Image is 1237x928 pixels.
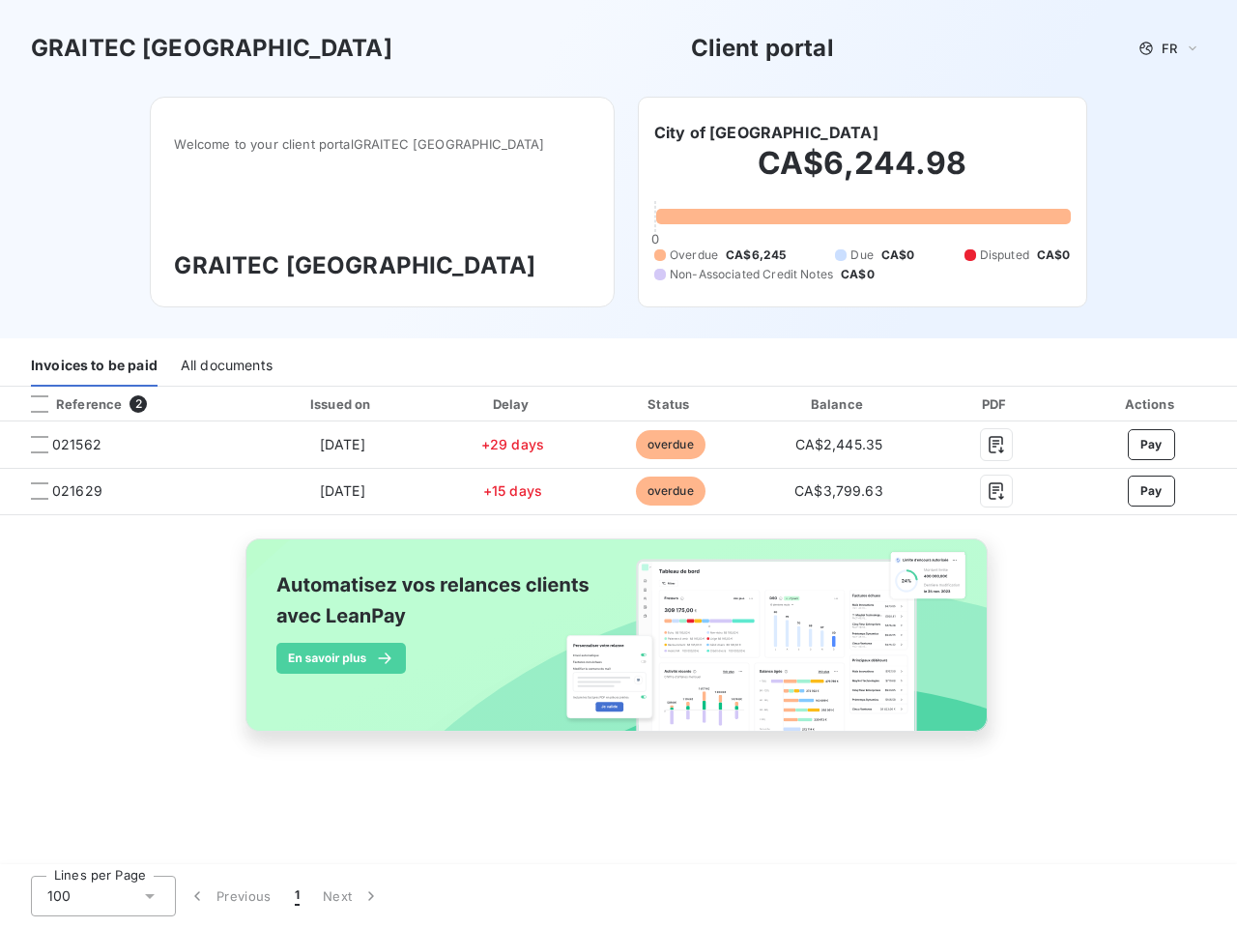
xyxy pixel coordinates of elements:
div: PDF [931,394,1062,414]
span: overdue [636,477,705,506]
div: Reference [15,395,122,413]
div: Invoices to be paid [31,346,158,387]
div: Delay [439,394,586,414]
span: Overdue [670,246,718,264]
button: Pay [1128,429,1175,460]
span: +29 days [481,436,544,452]
div: Balance [755,394,922,414]
span: overdue [636,430,705,459]
span: CA$3,799.63 [794,482,883,499]
span: 021562 [52,435,101,454]
span: CA$2,445.35 [795,436,883,452]
div: Status [593,394,747,414]
span: [DATE] [320,482,365,499]
h6: City of [GEOGRAPHIC_DATA] [654,121,878,144]
span: CA$6,245 [726,246,786,264]
button: Previous [176,876,283,916]
div: Actions [1069,394,1233,414]
span: 1 [295,886,300,906]
h3: Client portal [691,31,834,66]
span: CA$0 [841,266,875,283]
span: 021629 [52,481,102,501]
img: banner [228,527,1009,765]
h3: GRAITEC [GEOGRAPHIC_DATA] [174,248,590,283]
span: CA$0 [881,246,915,264]
span: Due [850,246,873,264]
span: FR [1162,41,1177,56]
span: 100 [47,886,71,906]
h2: CA$6,244.98 [654,144,1071,202]
span: Non-Associated Credit Notes [670,266,833,283]
span: +15 days [483,482,542,499]
h3: GRAITEC [GEOGRAPHIC_DATA] [31,31,392,66]
div: All documents [181,346,273,387]
button: Pay [1128,476,1175,507]
span: Welcome to your client portal GRAITEC [GEOGRAPHIC_DATA] [174,136,590,152]
div: Issued on [253,394,431,414]
span: 2 [129,395,147,413]
span: 0 [651,231,659,246]
span: Disputed [980,246,1029,264]
span: CA$0 [1037,246,1071,264]
button: 1 [283,876,311,916]
button: Next [311,876,392,916]
span: [DATE] [320,436,365,452]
